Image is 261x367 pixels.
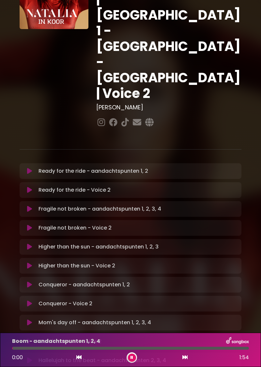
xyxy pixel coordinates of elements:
img: songbox-logo-white.png [226,337,249,345]
p: Higher than the sun - aandachtspunten 1, 2, 3 [38,243,159,251]
span: 0:00 [12,354,23,361]
p: Conqueror - aandachtspunten 1, 2 [38,281,130,289]
p: Higher than the sun - Voice 2 [38,262,115,270]
p: Ready for the ride - aandachtspunten 1, 2 [38,167,148,175]
p: Boom - aandachtspunten 1, 2, 4 [12,337,100,345]
h3: [PERSON_NAME] [96,104,241,111]
p: Fragile not broken - Voice 2 [38,224,112,232]
p: Mom's day off - aandachtspunten 1, 2, 3, 4 [38,319,151,327]
p: Conqueror - Voice 2 [38,300,92,308]
p: Ready for the ride - Voice 2 [38,186,111,194]
span: 1:54 [239,354,249,361]
p: Fragile not broken - aandachtspunten 1, 2, 3, 4 [38,205,161,213]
